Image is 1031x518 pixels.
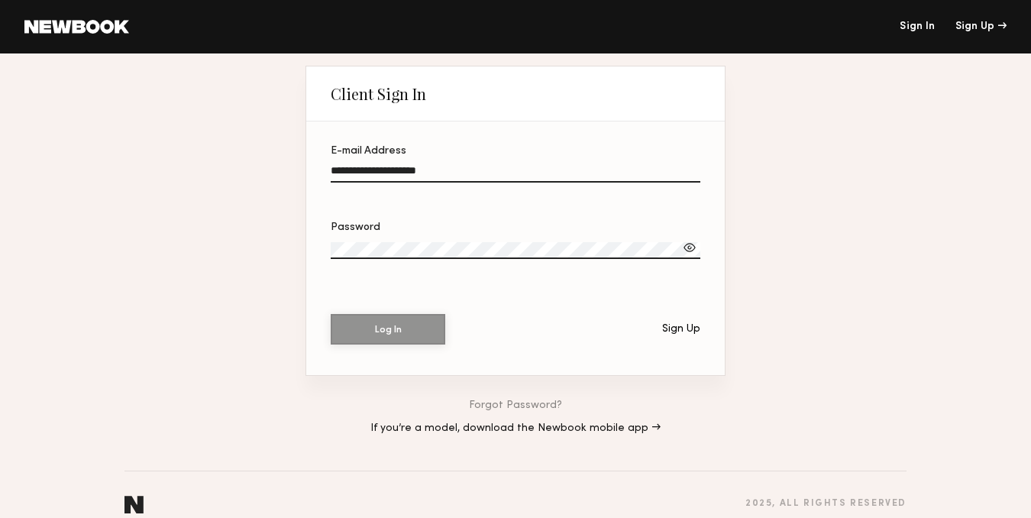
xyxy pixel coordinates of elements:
a: Forgot Password? [469,400,562,411]
div: 2025 , all rights reserved [745,499,907,509]
div: E-mail Address [331,146,700,157]
input: Password [331,242,700,259]
a: Sign In [900,21,935,32]
div: Client Sign In [331,85,426,103]
button: Log In [331,314,445,345]
div: Sign Up [955,21,1007,32]
input: E-mail Address [331,165,700,183]
a: If you’re a model, download the Newbook mobile app → [370,423,661,434]
div: Password [331,222,700,233]
div: Sign Up [662,324,700,335]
